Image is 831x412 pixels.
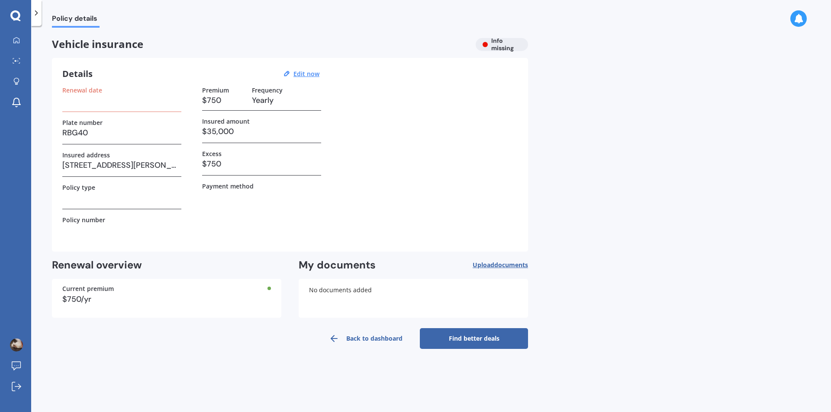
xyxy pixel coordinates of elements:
[202,118,250,125] label: Insured amount
[62,119,103,126] label: Plate number
[62,151,110,159] label: Insured address
[62,68,93,80] h3: Details
[252,94,321,107] h3: Yearly
[62,295,271,303] div: $750/yr
[62,184,95,191] label: Policy type
[494,261,528,269] span: documents
[293,70,319,78] u: Edit now
[52,38,469,51] span: Vehicle insurance
[202,182,254,190] label: Payment method
[52,259,281,272] h2: Renewal overview
[202,150,222,157] label: Excess
[252,86,283,94] label: Frequency
[202,125,321,138] h3: $35,000
[312,328,420,349] a: Back to dashboard
[291,70,322,78] button: Edit now
[202,86,229,94] label: Premium
[62,86,102,94] label: Renewal date
[299,259,376,272] h2: My documents
[52,14,100,26] span: Policy details
[62,159,181,172] h3: [STREET_ADDRESS][PERSON_NAME] 2019新西兰
[299,279,528,318] div: No documents added
[473,259,528,272] button: Uploaddocuments
[62,286,271,292] div: Current premium
[10,339,23,351] img: ACg8ocIyUCnKOVYlFbIsYqx33CEmBnj3XwkGKBdnctE_ZRz-zf8=s96-c
[62,216,105,224] label: Policy number
[202,157,321,170] h3: $750
[202,94,245,107] h3: $750
[62,126,181,139] h3: RBG40
[473,262,528,268] span: Upload
[420,328,528,349] a: Find better deals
